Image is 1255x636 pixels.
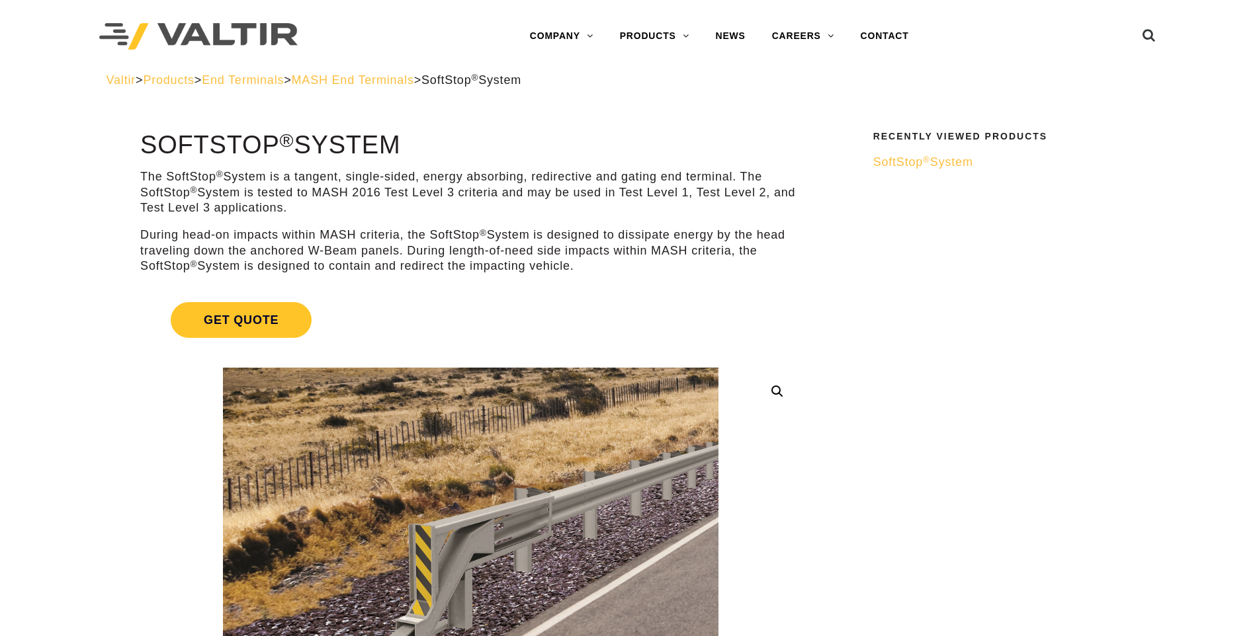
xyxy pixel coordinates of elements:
a: PRODUCTS [607,23,703,50]
span: SoftStop System [873,155,973,169]
a: COMPANY [517,23,607,50]
span: SoftStop System [421,73,521,87]
a: CONTACT [847,23,922,50]
a: CAREERS [759,23,847,50]
a: MASH End Terminals [292,73,414,87]
sup: ® [191,185,198,195]
a: End Terminals [202,73,284,87]
sup: ® [480,228,487,238]
a: Get Quote [140,286,801,354]
a: SoftStop®System [873,155,1141,170]
div: > > > > [107,73,1149,88]
p: The SoftStop System is a tangent, single-sided, energy absorbing, redirective and gating end term... [140,169,801,216]
a: NEWS [703,23,759,50]
sup: ® [280,130,294,151]
sup: ® [471,73,478,83]
sup: ® [923,155,930,165]
span: Get Quote [171,302,312,338]
h1: SoftStop System [140,132,801,159]
p: During head-on impacts within MASH criteria, the SoftStop System is designed to dissipate energy ... [140,227,801,274]
a: Products [143,73,194,87]
sup: ® [216,169,224,179]
img: Valtir [99,23,298,50]
a: Valtir [107,73,136,87]
sup: ® [191,259,198,269]
h2: Recently Viewed Products [873,132,1141,141]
